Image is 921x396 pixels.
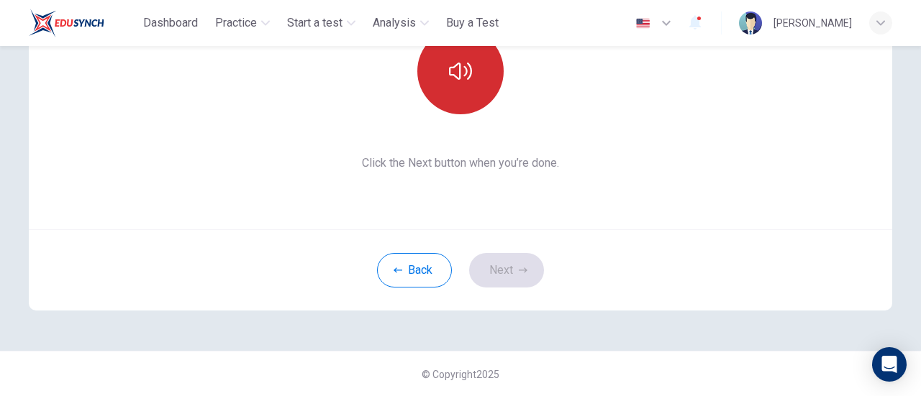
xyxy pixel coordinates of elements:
span: Start a test [287,14,342,32]
button: Analysis [367,10,435,36]
img: ELTC logo [29,9,104,37]
span: Practice [215,14,257,32]
span: Buy a Test [446,14,499,32]
button: Practice [209,10,276,36]
button: Buy a Test [440,10,504,36]
span: Analysis [373,14,416,32]
button: Dashboard [137,10,204,36]
div: [PERSON_NAME] [773,14,852,32]
div: Open Intercom Messenger [872,347,907,382]
span: Click the Next button when you’re done. [320,155,602,172]
span: © Copyright 2025 [422,369,499,380]
button: Start a test [281,10,361,36]
img: Profile picture [739,11,762,34]
img: en [634,18,652,29]
button: Back [377,253,452,287]
span: Dashboard [143,14,198,32]
a: ELTC logo [29,9,137,37]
